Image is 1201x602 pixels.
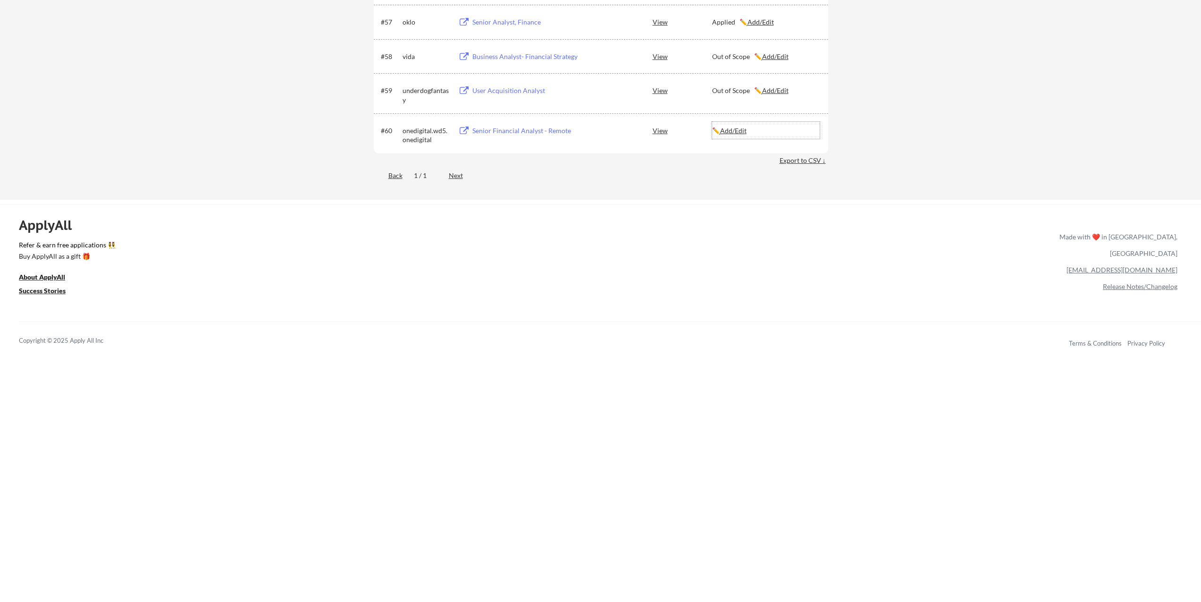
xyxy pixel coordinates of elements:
[1103,282,1177,290] a: Release Notes/Changelog
[19,287,66,295] u: Success Stories
[374,171,403,180] div: Back
[19,286,78,298] a: Success Stories
[720,127,747,135] u: Add/Edit
[472,17,589,27] div: Senior Analyst, Finance
[747,18,774,26] u: Add/Edit
[19,272,78,284] a: About ApplyAll
[19,252,113,263] a: Buy ApplyAll as a gift 🎁
[653,82,712,99] div: View
[780,156,828,165] div: Export to CSV ↓
[19,242,862,252] a: Refer & earn free applications 👯‍♀️
[762,86,789,94] u: Add/Edit
[19,217,83,233] div: ApplyAll
[653,122,712,139] div: View
[1069,339,1122,347] a: Terms & Conditions
[381,126,399,136] div: #60
[653,48,712,65] div: View
[712,86,820,95] div: Out of Scope ✏️
[414,171,437,180] div: 1 / 1
[712,126,820,136] div: ✏️
[403,17,450,27] div: oklo
[403,126,450,144] div: onedigital.wd5.onedigital
[381,86,399,95] div: #59
[403,86,450,104] div: underdogfantasy
[449,171,474,180] div: Next
[472,52,589,61] div: Business Analyst- Financial Strategy
[1056,229,1177,262] div: Made with ❤️ in [GEOGRAPHIC_DATA], [GEOGRAPHIC_DATA]
[712,17,820,27] div: Applied ✏️
[1067,266,1177,274] a: [EMAIL_ADDRESS][DOMAIN_NAME]
[403,52,450,61] div: vida
[381,17,399,27] div: #57
[19,253,113,260] div: Buy ApplyAll as a gift 🎁
[762,52,789,60] u: Add/Edit
[381,52,399,61] div: #58
[472,126,589,136] div: Senior Financial Analyst - Remote
[472,86,589,95] div: User Acquisition Analyst
[653,13,712,30] div: View
[712,52,820,61] div: Out of Scope ✏️
[19,336,127,346] div: Copyright © 2025 Apply All Inc
[19,273,65,281] u: About ApplyAll
[1127,339,1165,347] a: Privacy Policy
